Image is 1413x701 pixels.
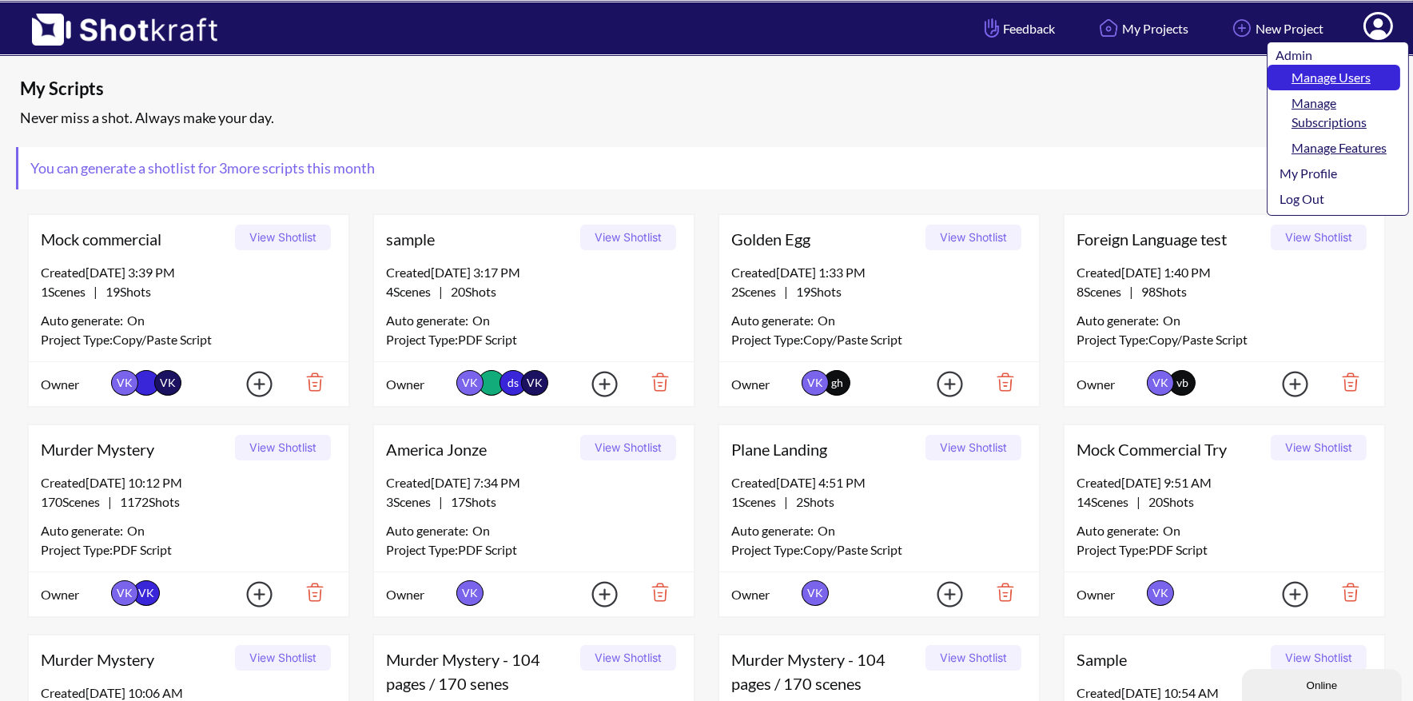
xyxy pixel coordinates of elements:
span: You can generate a shotlist for [18,147,387,189]
div: Admin [1276,46,1400,65]
span: | [1077,282,1187,301]
span: VK [111,580,138,606]
img: Trash Icon [972,368,1027,396]
span: 17 Shots [443,494,496,509]
span: Plane Landing [731,437,920,461]
div: Project Type: Copy/Paste Script [1077,330,1372,349]
span: Owner [386,585,452,604]
a: My Projects [1083,7,1200,50]
span: Feedback [981,19,1055,38]
img: Add Icon [1257,576,1313,612]
span: VK [154,370,181,396]
span: Auto generate: [41,311,127,330]
img: Trash Icon [627,579,682,606]
span: America Jonze [386,437,575,461]
span: Auto generate: [386,311,472,330]
div: Created [DATE] 4:51 PM [731,473,1027,492]
span: sample [386,227,575,251]
span: 1172 Shots [112,494,180,509]
div: Created [DATE] 1:33 PM [731,263,1027,282]
img: Hand Icon [981,14,1003,42]
span: 14 Scenes [1077,494,1136,509]
span: On [818,521,835,540]
span: On [1163,521,1180,540]
div: Project Type: PDF Script [1077,540,1372,560]
span: Owner [731,375,798,394]
button: View Shotlist [235,645,331,671]
div: Project Type: PDF Script [41,540,336,560]
span: 2 Shots [788,494,834,509]
span: Owner [41,585,107,604]
button: View Shotlist [1271,435,1367,460]
span: My Scripts [20,77,1056,101]
span: 20 Shots [443,284,496,299]
span: Owner [1077,585,1143,604]
img: Add Icon [567,366,623,402]
button: View Shotlist [925,645,1021,671]
span: 98 Shots [1133,284,1187,299]
a: Manage Features [1268,135,1400,161]
span: VK [1147,580,1174,606]
div: Created [DATE] 3:17 PM [386,263,682,282]
span: 1 Scenes [731,494,784,509]
img: Add Icon [1228,14,1256,42]
div: Project Type: Copy/Paste Script [731,540,1027,560]
img: Trash Icon [1317,579,1372,606]
span: Murder Mystery [41,437,229,461]
button: View Shotlist [925,225,1021,250]
span: | [386,492,496,512]
span: Foreign Language test [1077,227,1265,251]
span: | [41,492,180,512]
span: On [127,521,145,540]
span: | [386,282,496,301]
span: VK [133,580,160,606]
div: Project Type: PDF Script [386,540,682,560]
a: Manage Users [1268,65,1400,90]
span: VK [521,370,548,396]
span: On [127,311,145,330]
img: Add Icon [1257,366,1313,402]
img: Trash Icon [281,368,336,396]
a: New Project [1216,7,1335,50]
span: 3 more scripts this month [217,159,375,177]
span: Murder Mystery - 104 pages / 170 scenes [731,647,920,695]
button: View Shotlist [925,435,1021,460]
span: VK [802,370,829,396]
img: Add Icon [221,366,277,402]
span: Auto generate: [1077,521,1163,540]
span: Sample [1077,647,1265,671]
span: VK [456,580,484,606]
span: Murder Mystery [41,647,229,671]
span: vb [1176,376,1188,389]
div: Created [DATE] 7:34 PM [386,473,682,492]
span: 4 Scenes [386,284,439,299]
span: | [731,282,842,301]
div: Project Type: Copy/Paste Script [41,330,336,349]
span: Auto generate: [386,521,472,540]
span: VK [802,580,829,606]
img: Add Icon [221,576,277,612]
span: Murder Mystery - 104 pages / 170 senes [386,647,575,695]
div: Project Type: Copy/Paste Script [731,330,1027,349]
span: | [731,492,834,512]
span: Auto generate: [1077,311,1163,330]
span: Auto generate: [731,521,818,540]
div: Project Type: PDF Script [386,330,682,349]
span: On [818,311,835,330]
span: Owner [386,375,452,394]
span: On [472,311,490,330]
button: View Shotlist [1271,645,1367,671]
span: VK [111,370,138,396]
span: Owner [731,585,798,604]
img: Home Icon [1095,14,1122,42]
span: 8 Scenes [1077,284,1129,299]
img: Trash Icon [627,368,682,396]
span: | [1077,492,1194,512]
button: View Shotlist [580,645,676,671]
div: Created [DATE] 3:39 PM [41,263,336,282]
img: Trash Icon [281,579,336,606]
span: 19 Shots [98,284,151,299]
img: Add Icon [912,366,968,402]
a: Log Out [1268,186,1400,212]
